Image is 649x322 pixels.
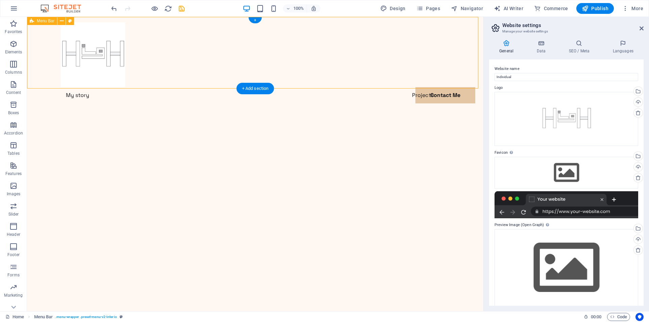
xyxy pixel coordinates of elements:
[526,40,558,54] h4: Data
[293,4,304,13] h6: 100%
[495,84,638,92] label: Logo
[237,83,274,94] div: + Add section
[502,22,644,28] h2: Website settings
[150,4,159,13] button: Click here to leave preview mode and continue editing
[4,130,23,136] p: Accordion
[5,49,22,55] p: Elements
[5,171,22,176] p: Features
[610,313,627,321] span: Code
[7,252,20,257] p: Footer
[380,5,406,12] span: Design
[378,3,408,14] button: Design
[495,73,638,81] input: Name...
[602,40,644,54] h4: Languages
[5,29,22,34] p: Favorites
[5,313,24,321] a: Click to cancel selection. Double-click to open Pages
[494,5,523,12] span: AI Writer
[5,70,22,75] p: Columns
[619,3,646,14] button: More
[495,149,638,157] label: Favicon
[495,221,638,229] label: Preview Image (Open Graph)
[34,313,53,321] span: Click to select. Double-click to edit
[8,110,19,116] p: Boxes
[582,5,608,12] span: Publish
[591,313,601,321] span: 00 00
[378,3,408,14] div: Design (Ctrl+Alt+Y)
[110,4,118,13] button: undo
[4,293,23,298] p: Marketing
[495,65,638,73] label: Website name
[164,5,172,13] i: Reload page
[55,313,117,321] span: . menu-wrapper .preset-menu-v2-interio
[558,40,602,54] h4: SEO / Meta
[7,272,20,278] p: Forms
[6,90,21,95] p: Content
[584,313,602,321] h6: Session time
[178,5,186,13] i: Save (Ctrl+S)
[164,4,172,13] button: reload
[34,313,123,321] nav: breadcrumb
[596,314,597,319] span: :
[177,4,186,13] button: save
[7,232,20,237] p: Header
[37,19,54,23] span: Menu Bar
[489,40,526,54] h4: General
[7,151,20,156] p: Tables
[622,5,643,12] span: More
[495,157,638,189] div: Select files from the file manager, stock photos, or upload file(s)
[110,5,118,13] i: Undo: Change image alignment (Ctrl+Z)
[491,3,526,14] button: AI Writer
[414,3,443,14] button: Pages
[531,3,571,14] button: Commerce
[495,92,638,146] div: apple-icon-lsVCzyu0Kbz7mcUnfQ8CNw.png
[576,3,614,14] button: Publish
[607,313,630,321] button: Code
[248,17,262,23] div: +
[416,5,440,12] span: Pages
[283,4,307,13] button: 100%
[7,191,21,197] p: Images
[448,3,486,14] button: Navigator
[8,212,19,217] p: Slider
[495,229,638,306] div: Select files from the file manager, stock photos, or upload file(s)
[451,5,483,12] span: Navigator
[311,5,317,11] i: On resize automatically adjust zoom level to fit chosen device.
[39,4,90,13] img: Editor Logo
[502,28,630,34] h3: Manage your website settings
[534,5,568,12] span: Commerce
[120,315,123,319] i: This element is a customizable preset
[635,313,644,321] button: Usercentrics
